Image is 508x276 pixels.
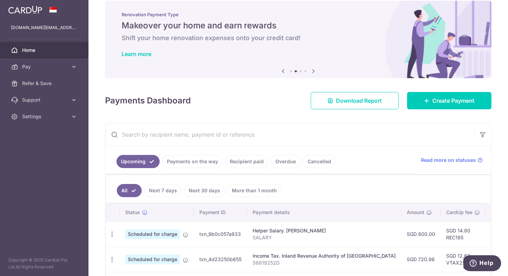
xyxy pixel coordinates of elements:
[401,247,441,272] td: SGD 720.96
[441,221,486,247] td: SGD 14.80 REC185
[11,24,77,31] p: [DOMAIN_NAME][EMAIL_ADDRESS][DOMAIN_NAME]
[116,155,160,168] a: Upcoming
[253,234,396,241] p: SALARY
[271,155,300,168] a: Overdue
[432,96,474,105] span: Create Payment
[22,113,68,120] span: Settings
[303,155,336,168] a: Cancelled
[311,92,399,109] a: Download Report
[421,157,483,164] a: Read more on statuses
[421,157,476,164] span: Read more on statuses
[253,227,396,234] div: Helper Salary. [PERSON_NAME]
[184,184,225,197] a: Next 30 days
[463,255,501,273] iframe: Opens a widget where you can find more information
[122,20,475,31] h5: Makeover your home and earn rewards
[194,203,247,221] th: Payment ID
[8,6,42,14] img: CardUp
[122,12,475,17] p: Renovation Payment Type
[162,155,223,168] a: Payments on the way
[22,47,68,54] span: Home
[125,229,180,239] span: Scheduled for charge
[407,92,491,109] a: Create Payment
[247,203,401,221] th: Payment details
[336,96,382,105] span: Download Report
[253,252,396,259] div: Income Tax. Inland Revenue Authority of [GEOGRAPHIC_DATA]
[117,184,142,197] a: All
[194,247,247,272] td: txn_4d23250b655
[105,94,191,107] h4: Payments Dashboard
[125,255,180,264] span: Scheduled for charge
[225,155,268,168] a: Recipient paid
[105,123,474,146] input: Search by recipient name, payment id or reference
[105,1,491,78] img: Renovation banner
[122,50,151,57] a: Learn more
[22,80,68,87] span: Refer & Save
[441,247,486,272] td: SGD 12.62 VTAX25R
[194,221,247,247] td: txn_9b0c057a933
[227,184,281,197] a: More than 1 month
[401,221,441,247] td: SGD 800.00
[125,209,140,216] span: Status
[22,96,68,103] span: Support
[253,259,396,266] p: S8819252D
[446,209,472,216] span: CardUp fee
[144,184,181,197] a: Next 7 days
[122,34,475,42] h6: Shift your home renovation expenses onto your credit card!
[22,63,68,70] span: Pay
[407,209,424,216] span: Amount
